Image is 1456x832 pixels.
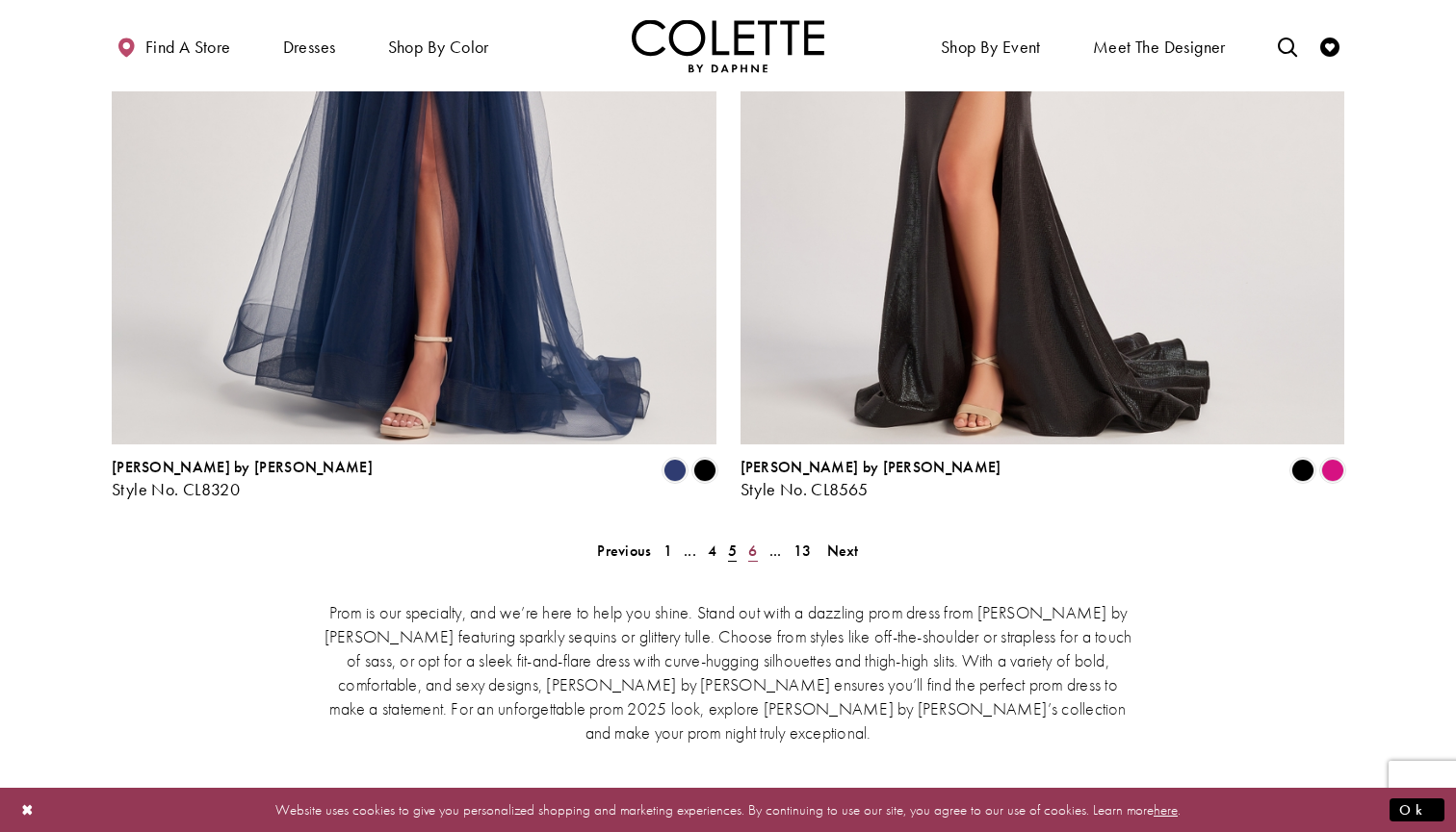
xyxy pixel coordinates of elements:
[741,478,869,500] span: Style No. CL8565
[728,541,737,561] span: 5
[722,537,742,565] span: Current page
[684,541,696,561] span: ...
[764,537,788,565] a: ...
[741,457,1001,477] span: [PERSON_NAME] by [PERSON_NAME]
[1321,459,1344,482] i: Fuchsia
[788,537,818,565] a: 13
[663,459,687,482] i: Navy Blue
[1154,799,1178,819] a: here
[678,537,702,565] a: ...
[821,537,865,565] a: Next Page
[12,793,44,826] button: Close Dialog
[793,541,812,561] span: 13
[112,457,373,477] span: [PERSON_NAME] by [PERSON_NAME]
[1273,19,1302,72] a: Toggle search
[693,459,716,482] i: Black
[632,19,824,72] img: Colette by Daphne
[1390,797,1444,821] button: Submit Dialog
[741,459,1001,499] div: Colette by Daphne Style No. CL8565
[283,38,336,57] span: Dresses
[139,796,1317,822] p: Website uses cookies to give you personalized shopping and marketing experiences. By continuing t...
[388,38,489,57] span: Shop by color
[827,541,859,561] span: Next
[1315,19,1344,72] a: Check Wishlist
[663,541,672,561] span: 1
[112,459,373,499] div: Colette by Daphne Style No. CL8320
[1093,38,1226,57] span: Meet the designer
[1088,19,1231,72] a: Meet the designer
[702,537,722,565] a: 4
[597,541,651,561] span: Previous
[383,19,494,72] span: Shop by color
[319,600,1137,744] p: Prom is our specialty, and we’re here to help you shine. Stand out with a dazzling prom dress fro...
[632,19,824,72] a: Visit Home Page
[941,38,1041,57] span: Shop By Event
[742,537,763,565] a: 6
[658,537,678,565] a: 1
[112,19,235,72] a: Find a store
[936,19,1046,72] span: Shop By Event
[278,19,341,72] span: Dresses
[748,541,757,561] span: 6
[145,38,231,57] span: Find a store
[112,478,240,500] span: Style No. CL8320
[1291,459,1314,482] i: Black
[769,541,782,561] span: ...
[591,537,657,565] a: Prev Page
[708,541,716,561] span: 4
